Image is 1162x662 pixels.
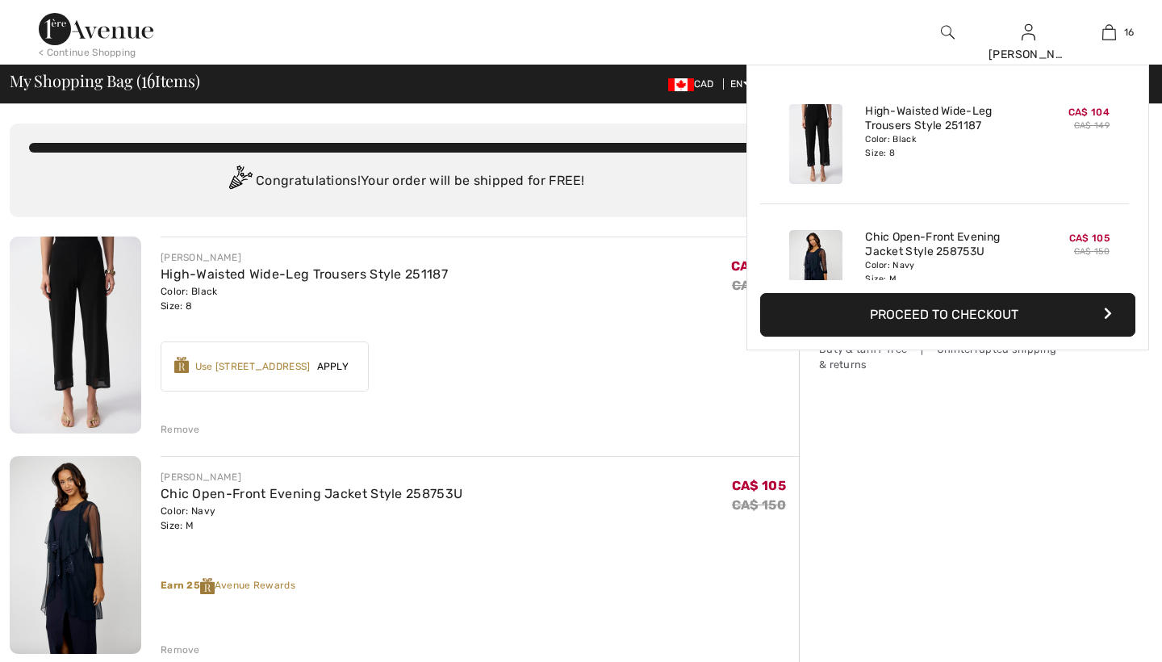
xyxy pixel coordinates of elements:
[1069,23,1148,42] a: 16
[989,46,1068,63] div: [PERSON_NAME]
[732,497,786,513] s: CA$ 150
[789,104,842,184] img: High-Waisted Wide-Leg Trousers Style 251187
[10,237,141,434] img: High-Waisted Wide-Leg Trousers Style 251187
[1068,107,1110,118] span: CA$ 104
[174,357,189,373] img: Reward-Logo.svg
[732,278,786,293] s: CA$ 149
[1069,233,1110,244] span: CA$ 105
[195,359,311,374] div: Use [STREET_ADDRESS]
[161,578,799,594] div: Avenue Rewards
[29,165,780,198] div: Congratulations! Your order will be shipped for FREE!
[1124,25,1135,40] span: 16
[1022,24,1035,40] a: Sign In
[161,250,448,265] div: [PERSON_NAME]
[865,230,1024,259] a: Chic Open-Front Evening Jacket Style 258753U
[1102,23,1116,42] img: My Bag
[731,258,786,274] span: CA$ 104
[161,266,448,282] a: High-Waisted Wide-Leg Trousers Style 251187
[819,341,1061,372] div: Duty & tariff-free | Uninterrupted shipping & returns
[39,45,136,60] div: < Continue Shopping
[732,478,786,493] span: CA$ 105
[668,78,694,91] img: Canadian Dollar
[161,422,200,437] div: Remove
[865,259,1024,285] div: Color: Navy Size: M
[161,580,215,591] strong: Earn 25
[200,578,215,594] img: Reward-Logo.svg
[730,78,750,90] span: EN
[1074,120,1110,131] s: CA$ 149
[224,165,256,198] img: Congratulation2.svg
[161,470,462,484] div: [PERSON_NAME]
[789,230,842,310] img: Chic Open-Front Evening Jacket Style 258753U
[865,133,1024,159] div: Color: Black Size: 8
[668,78,721,90] span: CAD
[161,504,462,533] div: Color: Navy Size: M
[161,284,448,313] div: Color: Black Size: 8
[10,456,141,653] img: Chic Open-Front Evening Jacket Style 258753U
[760,293,1135,337] button: Proceed to Checkout
[10,73,200,89] span: My Shopping Bag ( Items)
[1074,246,1110,257] s: CA$ 150
[141,69,155,90] span: 16
[865,104,1024,133] a: High-Waisted Wide-Leg Trousers Style 251187
[39,13,153,45] img: 1ère Avenue
[161,486,462,501] a: Chic Open-Front Evening Jacket Style 258753U
[161,643,200,657] div: Remove
[941,23,955,42] img: search the website
[1022,23,1035,42] img: My Info
[311,359,356,374] span: Apply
